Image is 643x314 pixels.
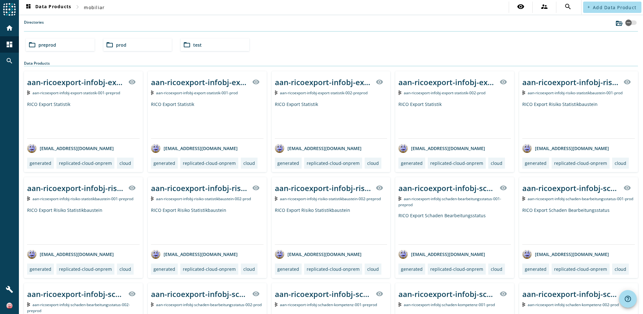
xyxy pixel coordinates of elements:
div: aan-ricoexport-infobj-risiko-statistikbaustein-001-_stage_ [522,77,620,87]
img: Kafka Topic: aan-ricoexport-infobj-schaden-bearbeitungsstatus-002-prod [151,302,154,307]
div: replicated-cloud-onprem [59,266,112,272]
div: cloud [615,266,626,272]
div: cloud [367,160,379,166]
div: aan-ricoexport-infobj-schaden-bearbeitungsstatus-001-_stage_ [522,183,620,193]
div: generated [277,266,299,272]
span: Kafka Topic: aan-ricoexport-infobj-schaden-kompetenz-001-preprod [280,302,377,307]
div: aan-ricoexport-infobj-export-statistik-002-_stage_ [275,77,372,87]
div: generated [154,266,175,272]
img: Kafka Topic: aan-ricoexport-infobj-export-statistik-001-preprod [27,90,30,95]
div: RICO Export Risiko Statistikbaustein [151,207,264,244]
img: Kafka Topic: aan-ricoexport-infobj-schaden-kompetenz-001-preprod [275,302,278,307]
mat-icon: visibility [128,290,136,298]
span: Kafka Topic: aan-ricoexport-infobj-schaden-bearbeitungsstatus-002-prod [156,302,262,307]
mat-icon: chevron_right [74,3,81,11]
div: generated [30,266,51,272]
span: Kafka Topic: aan-ricoexport-infobj-schaden-bearbeitungsstatus-001-prod [528,196,633,201]
div: generated [525,160,547,166]
div: RICO Export Statistik [151,101,264,138]
div: aan-ricoexport-infobj-schaden-kompetenz-001-_stage_ [275,289,372,299]
img: Kafka Topic: aan-ricoexport-infobj-schaden-bearbeitungsstatus-001-preprod [398,196,401,201]
span: Kafka Topic: aan-ricoexport-infobj-risiko-statistikbaustein-001-preprod [32,196,133,201]
div: replicated-cloud-onprem [554,266,607,272]
span: Kafka Topic: aan-ricoexport-infobj-risiko-statistikbaustein-002-preprod [280,196,381,201]
div: aan-ricoexport-infobj-schaden-bearbeitungsstatus-002-_stage_ [151,289,248,299]
span: Kafka Topic: aan-ricoexport-infobj-schaden-bearbeitungsstatus-002-preprod [27,302,130,313]
div: generated [525,266,547,272]
img: Kafka Topic: aan-ricoexport-infobj-risiko-statistikbaustein-001-preprod [27,196,30,201]
mat-icon: dashboard [6,41,13,48]
mat-icon: help_outline [624,295,632,303]
div: cloud [491,160,502,166]
div: RICO Export Statistik [398,101,511,138]
div: aan-ricoexport-infobj-export-statistik-002-_stage_ [398,77,496,87]
div: RICO Export Schaden Bearbeitungsstatus [398,212,511,244]
div: [EMAIL_ADDRESS][DOMAIN_NAME] [27,249,114,259]
div: RICO Export Risiko Statistikbaustein [27,207,140,244]
img: spoud-logo.svg [3,3,16,16]
img: Kafka Topic: aan-ricoexport-infobj-risiko-statistikbaustein-002-prod [151,196,154,201]
mat-icon: folder_open [183,41,191,49]
span: prod [116,42,126,48]
div: cloud [243,266,255,272]
div: cloud [119,160,131,166]
span: Kafka Topic: aan-ricoexport-infobj-export-statistik-002-prod [404,90,485,96]
img: avatar [522,143,532,153]
div: aan-ricoexport-infobj-schaden-bearbeitungsstatus-001-_stage_ [398,183,496,193]
div: Data Products [24,61,638,66]
mat-icon: visibility [500,78,507,86]
mat-icon: visibility [500,290,507,298]
mat-icon: visibility [252,78,260,86]
div: [EMAIL_ADDRESS][DOMAIN_NAME] [275,249,362,259]
div: replicated-cloud-onprem [59,160,112,166]
img: avatar [275,249,284,259]
div: replicated-cloud-onprem [430,160,483,166]
div: RICO Export Statistik [27,101,140,138]
mat-icon: dashboard [25,3,32,11]
div: replicated-cloud-onprem [307,160,360,166]
mat-icon: supervisor_account [541,3,548,10]
img: Kafka Topic: aan-ricoexport-infobj-schaden-kompetenz-001-prod [398,302,401,307]
div: RICO Export Risiko Statistikbaustein [522,101,635,138]
mat-icon: visibility [517,3,524,10]
img: 83f4ce1d17f47f21ebfbce80c7408106 [6,303,13,309]
img: avatar [398,143,408,153]
mat-icon: visibility [623,184,631,192]
mat-icon: visibility [376,184,383,192]
img: Kafka Topic: aan-ricoexport-infobj-export-statistik-001-prod [151,90,154,95]
img: Kafka Topic: aan-ricoexport-infobj-risiko-statistikbaustein-002-preprod [275,196,278,201]
button: Add Data Product [583,2,641,13]
span: Kafka Topic: aan-ricoexport-infobj-risiko-statistikbaustein-002-prod [156,196,251,201]
div: aan-ricoexport-infobj-export-statistik-001-_stage_ [27,77,125,87]
div: aan-ricoexport-infobj-schaden-bearbeitungsstatus-002-_stage_ [27,289,125,299]
img: Kafka Topic: aan-ricoexport-infobj-schaden-bearbeitungsstatus-002-preprod [27,302,30,307]
div: replicated-cloud-onprem [183,160,236,166]
div: aan-ricoexport-infobj-schaden-kompetenz-002-_stage_ [522,289,620,299]
div: aan-ricoexport-infobj-export-statistik-001-_stage_ [151,77,248,87]
img: Kafka Topic: aan-ricoexport-infobj-schaden-bearbeitungsstatus-001-prod [522,196,525,201]
mat-icon: folder_open [28,41,36,49]
div: aan-ricoexport-infobj-schaden-kompetenz-001-_stage_ [398,289,496,299]
span: Kafka Topic: aan-ricoexport-infobj-export-statistik-001-preprod [32,90,120,96]
mat-icon: visibility [252,290,260,298]
span: Kafka Topic: aan-ricoexport-infobj-export-statistik-002-preprod [280,90,368,96]
img: Kafka Topic: aan-ricoexport-infobj-schaden-kompetenz-002-prod [522,302,525,307]
img: avatar [27,249,37,259]
button: mobiliar [81,2,107,13]
mat-icon: home [6,24,13,32]
span: Kafka Topic: aan-ricoexport-infobj-risiko-statistikbaustein-001-prod [528,90,623,96]
img: Kafka Topic: aan-ricoexport-infobj-risiko-statistikbaustein-001-prod [522,90,525,95]
div: replicated-cloud-onprem [554,160,607,166]
span: test [193,42,202,48]
label: Directories [24,20,44,31]
span: Kafka Topic: aan-ricoexport-infobj-export-statistik-001-prod [156,90,238,96]
div: cloud [615,160,626,166]
div: [EMAIL_ADDRESS][DOMAIN_NAME] [398,249,485,259]
span: preprod [38,42,56,48]
div: replicated-cloud-onprem [183,266,236,272]
div: generated [154,160,175,166]
mat-icon: visibility [376,78,383,86]
div: RICO Export Statistik [275,101,387,138]
div: aan-ricoexport-infobj-risiko-statistikbaustein-002-_stage_ [275,183,372,193]
mat-icon: visibility [623,78,631,86]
